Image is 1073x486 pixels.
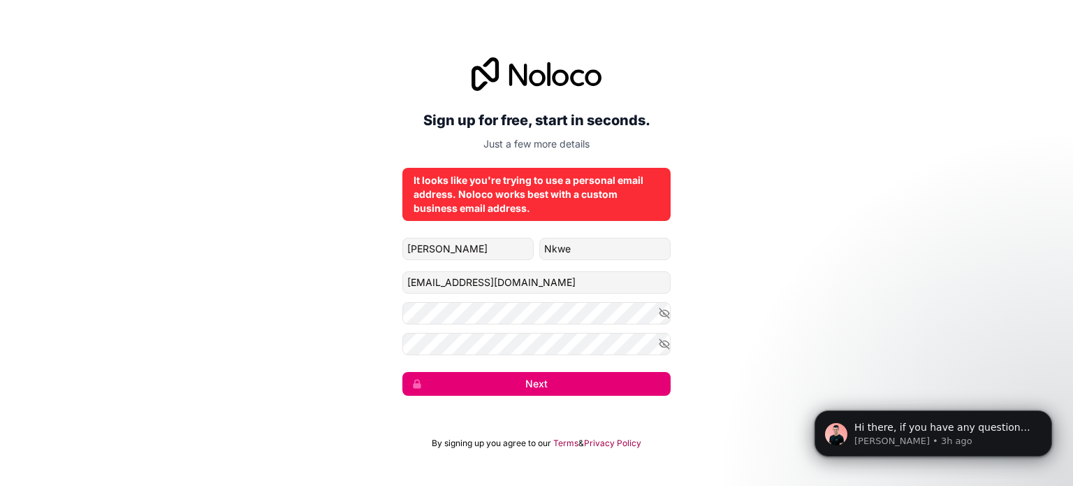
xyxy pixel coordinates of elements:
a: Privacy Policy [584,438,641,449]
p: Just a few more details [402,137,671,151]
a: Terms [553,438,578,449]
h2: Sign up for free, start in seconds. [402,108,671,133]
div: It looks like you're trying to use a personal email address. Noloco works best with a custom busi... [414,173,659,215]
span: By signing up you agree to our [432,438,551,449]
input: Password [402,302,671,324]
input: family-name [539,238,671,260]
input: Confirm password [402,333,671,355]
iframe: Intercom notifications message [794,381,1073,479]
input: given-name [402,238,534,260]
button: Next [402,372,671,396]
span: & [578,438,584,449]
input: Email address [402,271,671,294]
